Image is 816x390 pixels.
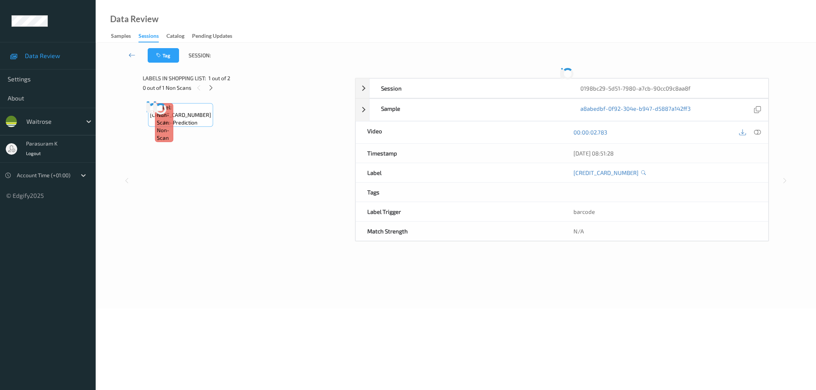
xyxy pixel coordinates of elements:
button: Tag [148,48,179,63]
div: Video [356,121,562,143]
div: Match Strength [356,222,562,241]
div: Data Review [110,15,158,23]
div: 0 out of 1 Non Scans [143,83,350,92]
span: Label: [CREDIT_CARD_NUMBER] [150,104,211,119]
div: Samples [111,32,131,42]
div: Tags [356,183,562,202]
span: Label: Non-Scan [157,104,171,126]
div: Samplea8abedbf-0f92-304e-b947-d5887a142ff3 [355,99,769,121]
div: barcode [562,202,768,221]
div: Session [370,79,569,98]
a: Sessions [138,31,166,42]
span: 1 out of 2 [208,74,230,82]
span: non-scan [157,126,171,142]
a: Catalog [166,31,192,42]
div: Label Trigger [356,202,562,221]
a: Samples [111,31,138,42]
div: Session0198bc29-5d51-7980-a7cb-90cc09c8aa8f [355,78,769,98]
div: N/A [562,222,768,241]
div: Pending Updates [192,32,232,42]
span: Session: [189,52,211,59]
a: 00:00:02.783 [573,128,607,136]
div: Sessions [138,32,159,42]
div: 0198bc29-5d51-7980-a7cb-90cc09c8aa8f [569,79,768,98]
div: Timestamp [356,144,562,163]
span: Labels in shopping list: [143,74,206,82]
div: [DATE] 08:51:28 [573,149,757,157]
a: a8abedbf-0f92-304e-b947-d5887a142ff3 [580,105,691,115]
span: no-prediction [164,119,197,126]
a: [CREDIT_CARD_NUMBER] [573,169,638,176]
div: Label [356,163,562,182]
a: Pending Updates [192,31,240,42]
div: Sample [370,99,569,121]
div: Catalog [166,32,184,42]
